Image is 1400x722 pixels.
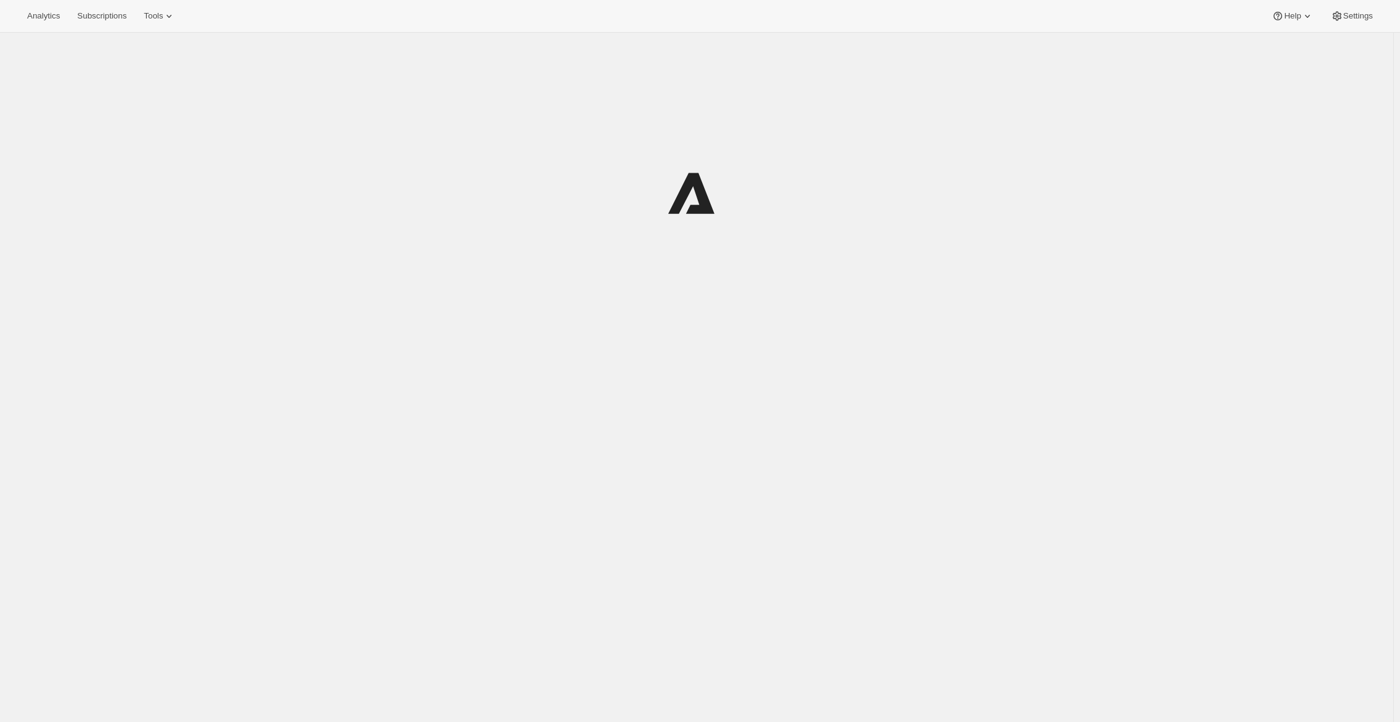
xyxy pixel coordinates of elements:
[1343,11,1373,21] span: Settings
[77,11,126,21] span: Subscriptions
[70,7,134,25] button: Subscriptions
[136,7,183,25] button: Tools
[27,11,60,21] span: Analytics
[1264,7,1320,25] button: Help
[1323,7,1380,25] button: Settings
[1284,11,1301,21] span: Help
[20,7,67,25] button: Analytics
[144,11,163,21] span: Tools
